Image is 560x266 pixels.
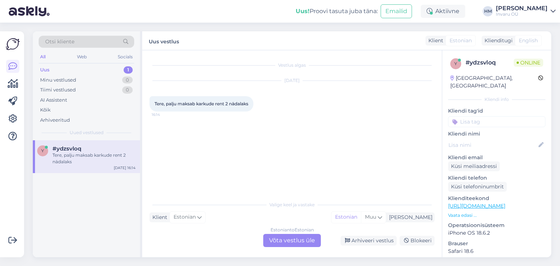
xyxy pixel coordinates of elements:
span: Estonian [450,37,472,44]
div: Arhiveeri vestlus [341,236,397,246]
div: All [39,52,47,62]
span: Muu [365,214,376,220]
div: AI Assistent [40,97,67,104]
div: Vestlus algas [149,62,435,69]
div: Klienditugi [482,37,513,44]
p: Kliendi nimi [448,130,545,138]
a: [URL][DOMAIN_NAME] [448,203,505,209]
label: Uus vestlus [149,36,179,46]
div: Minu vestlused [40,77,76,84]
a: [PERSON_NAME]Invaru OÜ [496,5,556,17]
div: Web [75,52,88,62]
p: Brauser [448,240,545,247]
div: Uus [40,66,50,74]
span: y [41,148,44,153]
div: Kõik [40,106,51,114]
div: 1 [124,66,133,74]
p: Kliendi tag'id [448,107,545,115]
button: Emailid [381,4,412,18]
span: y [454,61,457,66]
p: iPhone OS 18.6.2 [448,229,545,237]
span: Otsi kliente [45,38,74,46]
span: Uued vestlused [70,129,104,136]
div: Estonian [331,212,361,223]
div: Valige keel ja vastake [149,202,435,208]
div: Küsi telefoninumbrit [448,182,507,192]
div: [DATE] [149,77,435,84]
span: Online [514,59,543,67]
div: Kliendi info [448,96,545,103]
div: Klient [149,214,167,221]
div: [GEOGRAPHIC_DATA], [GEOGRAPHIC_DATA] [450,74,538,90]
div: Arhiveeritud [40,117,70,124]
div: 0 [122,77,133,84]
div: Invaru OÜ [496,11,548,17]
div: Proovi tasuta juba täna: [296,7,378,16]
p: Kliendi telefon [448,174,545,182]
input: Lisa nimi [448,141,537,149]
p: Safari 18.6 [448,247,545,255]
span: Tere, palju maksab karkude rent 2 nädalaks [155,101,248,106]
div: Socials [116,52,134,62]
div: Tere, palju maksab karkude rent 2 nädalaks [52,152,136,165]
div: Aktiivne [421,5,465,18]
span: 16:14 [152,112,179,117]
div: Blokeeri [400,236,435,246]
div: [PERSON_NAME] [386,214,432,221]
img: Askly Logo [6,37,20,51]
p: Klienditeekond [448,195,545,202]
div: Tiimi vestlused [40,86,76,94]
b: Uus! [296,8,310,15]
div: Võta vestlus üle [263,234,321,247]
div: # ydzsvloq [466,58,514,67]
input: Lisa tag [448,116,545,127]
p: Kliendi email [448,154,545,161]
span: Estonian [174,213,196,221]
p: Operatsioonisüsteem [448,222,545,229]
div: [DATE] 16:14 [114,165,136,171]
div: [PERSON_NAME] [496,5,548,11]
span: #ydzsvloq [52,145,81,152]
div: Klient [425,37,443,44]
p: Vaata edasi ... [448,212,545,219]
div: 0 [122,86,133,94]
div: Estonian to Estonian [271,227,314,233]
div: Küsi meiliaadressi [448,161,500,171]
span: English [519,37,538,44]
div: HM [483,6,493,16]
